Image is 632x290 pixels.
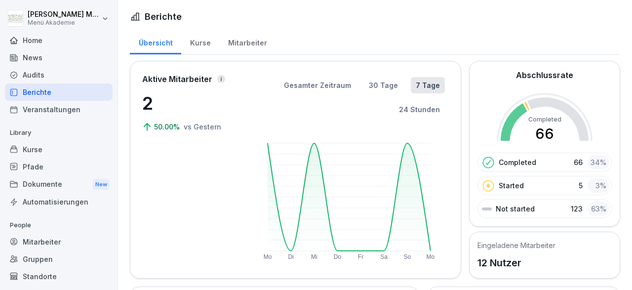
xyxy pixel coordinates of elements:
p: Completed [499,157,536,167]
p: [PERSON_NAME] Mehren [28,10,100,19]
p: People [5,217,113,233]
button: 7 Tage [411,77,445,93]
h2: Abschlussrate [516,69,573,81]
p: 50.00% [154,122,182,132]
p: 66 [574,157,583,167]
p: Started [499,180,524,191]
p: Library [5,125,113,141]
a: Berichte [5,83,113,101]
div: 3 % [588,178,609,193]
a: Kurse [5,141,113,158]
div: New [93,179,110,190]
p: vs Gestern [184,122,221,132]
a: Home [5,32,113,49]
text: Mo [427,253,435,260]
a: Automatisierungen [5,193,113,210]
text: So [404,253,411,260]
button: Gesamter Zeitraum [279,77,356,93]
p: 123 [571,204,583,214]
text: Sa [381,253,388,260]
button: 30 Tage [364,77,403,93]
a: Standorte [5,268,113,285]
a: Gruppen [5,250,113,268]
h1: Berichte [145,10,182,23]
a: DokumenteNew [5,175,113,194]
a: Kurse [181,29,219,54]
text: Mi [311,253,317,260]
text: Di [288,253,294,260]
div: Dokumente [5,175,113,194]
p: Menü Akademie [28,19,100,26]
text: Mo [264,253,272,260]
p: 5 [579,180,583,191]
p: 2 [142,90,241,117]
div: 34 % [588,155,609,169]
text: Fr [358,253,363,260]
a: Pfade [5,158,113,175]
a: Mitarbeiter [5,233,113,250]
p: Not started [496,204,535,214]
text: Do [334,253,342,260]
a: News [5,49,113,66]
h5: Eingeladene Mitarbeiter [477,240,555,250]
div: 63 % [588,202,609,216]
a: Übersicht [130,29,181,54]
a: Veranstaltungen [5,101,113,118]
p: 12 Nutzer [477,255,555,270]
a: Audits [5,66,113,83]
a: Mitarbeiter [219,29,276,54]
button: 24 Stunden [394,101,445,118]
p: Aktive Mitarbeiter [142,73,212,85]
